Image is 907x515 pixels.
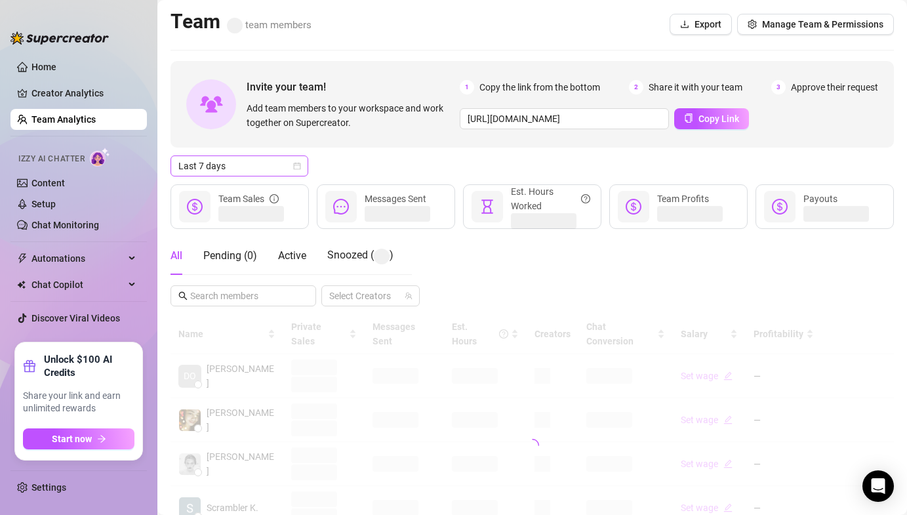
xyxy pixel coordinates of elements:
[10,31,109,45] img: logo-BBDzfeDw.svg
[278,249,306,262] span: Active
[333,199,349,215] span: message
[31,248,125,269] span: Automations
[270,192,279,206] span: info-circle
[18,153,85,165] span: Izzy AI Chatter
[190,289,298,303] input: Search members
[771,80,786,94] span: 3
[698,113,739,124] span: Copy Link
[803,194,837,204] span: Payouts
[680,20,689,29] span: download
[526,439,539,452] span: loading
[17,253,28,264] span: thunderbolt
[203,248,257,264] div: Pending ( 0 )
[772,199,788,215] span: dollar-circle
[31,313,120,323] a: Discover Viral Videos
[791,80,878,94] span: Approve their request
[511,184,590,213] div: Est. Hours Worked
[31,114,96,125] a: Team Analytics
[365,194,426,204] span: Messages Sent
[862,470,894,502] div: Open Intercom Messenger
[23,390,134,415] span: Share your link and earn unlimited rewards
[171,248,182,264] div: All
[178,291,188,300] span: search
[748,20,757,29] span: setting
[227,19,312,31] span: team members
[657,194,709,204] span: Team Profits
[674,108,749,129] button: Copy Link
[23,428,134,449] button: Start nowarrow-right
[247,79,460,95] span: Invite your team!
[31,178,65,188] a: Content
[581,184,590,213] span: question-circle
[31,83,136,104] a: Creator Analytics
[327,249,393,261] span: Snoozed ( )
[684,113,693,123] span: copy
[762,19,883,30] span: Manage Team & Permissions
[247,101,454,130] span: Add team members to your workspace and work together on Supercreator.
[670,14,732,35] button: Export
[649,80,742,94] span: Share it with your team
[31,62,56,72] a: Home
[479,80,600,94] span: Copy the link from the bottom
[187,199,203,215] span: dollar-circle
[17,280,26,289] img: Chat Copilot
[626,199,641,215] span: dollar-circle
[90,148,110,167] img: AI Chatter
[178,156,300,176] span: Last 7 days
[97,434,106,443] span: arrow-right
[171,9,312,34] h2: Team
[23,360,36,373] span: gift
[31,199,56,209] a: Setup
[218,192,279,206] div: Team Sales
[737,14,894,35] button: Manage Team & Permissions
[31,220,99,230] a: Chat Monitoring
[695,19,721,30] span: Export
[31,274,125,295] span: Chat Copilot
[629,80,643,94] span: 2
[31,482,66,493] a: Settings
[460,80,474,94] span: 1
[293,162,301,170] span: calendar
[52,434,92,444] span: Start now
[479,199,495,215] span: hourglass
[44,353,134,379] strong: Unlock $100 AI Credits
[405,292,413,300] span: team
